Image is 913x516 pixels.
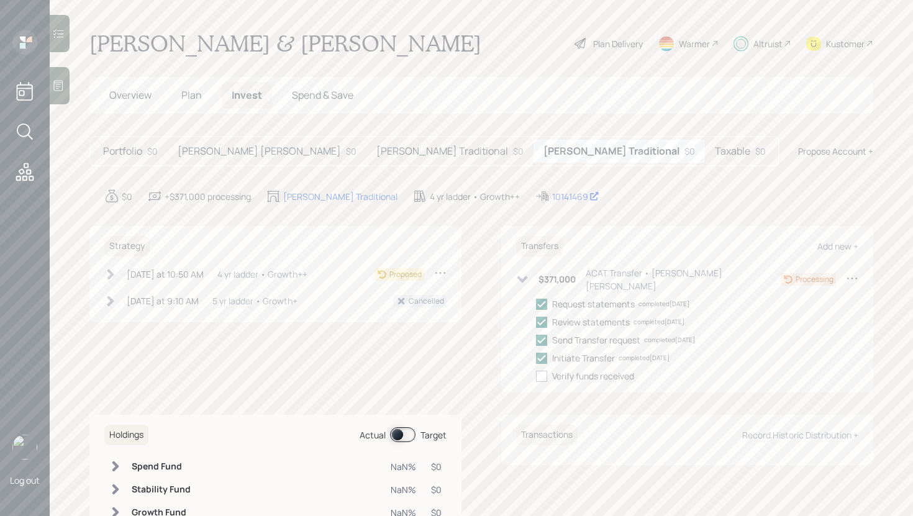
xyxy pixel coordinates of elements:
h6: Spend Fund [132,461,191,472]
h5: [PERSON_NAME] [PERSON_NAME] [178,145,341,157]
div: [PERSON_NAME] Traditional [283,190,397,203]
div: Send Transfer request [552,333,640,346]
h6: Transactions [516,425,578,445]
div: 4 yr ladder • Growth++ [217,268,307,281]
div: $0 [431,483,442,496]
span: Plan [181,88,202,102]
div: 10141469 [552,190,599,203]
div: Plan Delivery [593,37,643,50]
div: $0 [755,145,766,158]
h5: [PERSON_NAME] Traditional [376,145,508,157]
div: Actual [360,428,386,441]
div: $0 [122,190,132,203]
span: Spend & Save [292,88,353,102]
div: NaN% [391,483,416,496]
div: Initiate Transfer [552,351,615,364]
div: Record Historic Distribution + [742,429,858,441]
div: [DATE] at 10:50 AM [127,268,204,281]
div: $0 [684,145,695,158]
div: Cancelled [409,296,444,307]
div: Add new + [817,240,858,252]
div: $0 [513,145,524,158]
h6: Stability Fund [132,484,191,495]
div: ACAT Transfer • [PERSON_NAME] [PERSON_NAME] [586,266,781,292]
h6: Holdings [104,425,148,445]
div: $0 [431,460,442,473]
div: completed [DATE] [638,299,689,309]
div: +$371,000 processing [165,190,251,203]
span: Overview [109,88,152,102]
div: Verify funds received [552,369,634,382]
div: $0 [346,145,357,158]
div: NaN% [391,460,416,473]
div: Altruist [753,37,783,50]
h5: [PERSON_NAME] Traditional [543,145,679,157]
div: Kustomer [826,37,865,50]
div: 4 yr ladder • Growth++ [430,190,520,203]
div: Processing [796,274,834,285]
h5: Taxable [715,145,750,157]
img: retirable_logo.png [12,435,37,459]
div: completed [DATE] [619,353,670,363]
div: Log out [10,474,40,486]
div: Proposed [389,269,422,280]
h6: $371,000 [538,274,576,285]
div: Target [420,428,447,441]
h1: [PERSON_NAME] & [PERSON_NAME] [89,30,481,57]
div: $0 [147,145,158,158]
div: [DATE] at 9:10 AM [127,294,199,307]
div: 5 yr ladder • Growth+ [212,294,298,307]
h6: Transfers [516,236,563,256]
div: Review statements [552,315,630,328]
h5: Portfolio [103,145,142,157]
div: Warmer [679,37,710,50]
div: completed [DATE] [644,335,695,345]
span: Invest [232,88,262,102]
div: Request statements [552,297,635,310]
div: completed [DATE] [634,317,684,327]
div: Propose Account + [798,145,873,158]
h6: Strategy [104,236,150,256]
